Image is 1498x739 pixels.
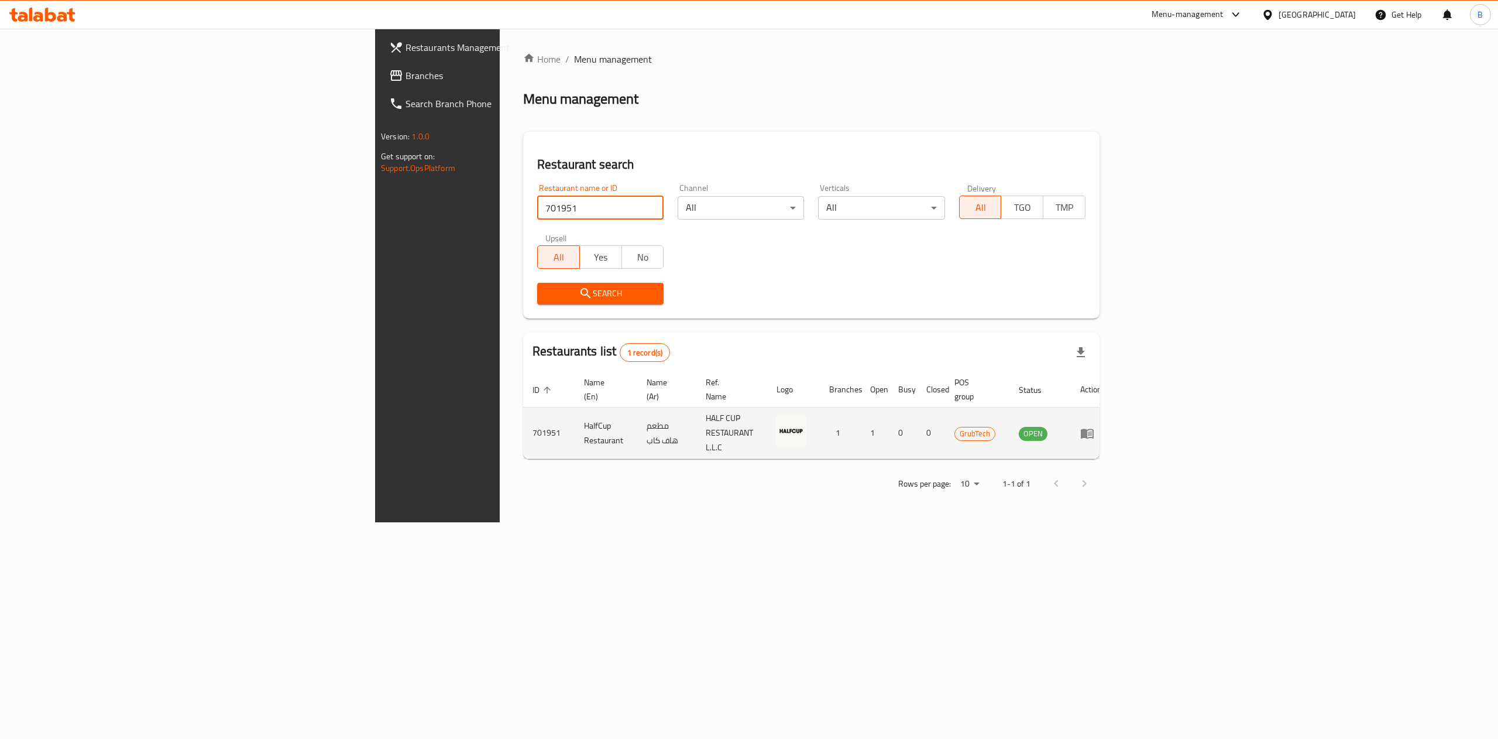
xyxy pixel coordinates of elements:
td: 0 [889,408,917,459]
td: مطعم هاف كاب [637,408,696,459]
span: Name (En) [584,375,623,403]
th: Action [1071,372,1111,408]
th: Busy [889,372,917,408]
nav: breadcrumb [523,52,1100,66]
div: Total records count [620,343,671,362]
img: HalfCup Restaurant [777,416,806,446]
button: All [537,245,580,269]
span: Version: [381,129,410,144]
div: Rows per page: [956,475,984,493]
div: All [818,196,944,220]
label: Upsell [545,234,567,242]
button: TGO [1001,196,1043,219]
td: 1 [820,408,861,459]
button: No [621,245,664,269]
span: Name (Ar) [647,375,682,403]
h2: Restaurant search [537,156,1085,173]
button: Yes [579,245,622,269]
th: Logo [767,372,820,408]
a: Branches [380,61,626,90]
span: All [964,199,997,216]
button: Search [537,283,664,305]
button: All [959,196,1002,219]
td: 1 [861,408,889,459]
span: Ref. Name [706,375,753,403]
table: enhanced table [523,372,1111,459]
th: Closed [917,372,945,408]
span: No [627,249,659,266]
span: GrubTech [955,427,995,440]
button: TMP [1043,196,1085,219]
div: [GEOGRAPHIC_DATA] [1279,8,1356,21]
span: TMP [1048,199,1081,216]
label: Delivery [967,184,997,192]
span: OPEN [1019,427,1047,440]
td: HALF CUP RESTAURANT L.L.C [696,408,767,459]
span: Yes [585,249,617,266]
span: Restaurants Management [406,40,616,54]
div: Export file [1067,338,1095,367]
span: POS group [954,375,995,403]
div: Menu-management [1152,8,1224,22]
h2: Restaurants list [532,343,670,362]
th: Branches [820,372,861,408]
span: Status [1019,383,1057,397]
span: All [542,249,575,266]
span: Search [547,286,654,301]
span: TGO [1006,199,1039,216]
span: 1 record(s) [620,347,670,358]
th: Open [861,372,889,408]
span: ID [532,383,555,397]
div: All [678,196,804,220]
a: Search Branch Phone [380,90,626,118]
input: Search for restaurant name or ID.. [537,196,664,220]
a: Restaurants Management [380,33,626,61]
span: 1.0.0 [411,129,430,144]
a: Support.OpsPlatform [381,160,455,176]
span: B [1478,8,1483,21]
div: OPEN [1019,427,1047,441]
td: 0 [917,408,945,459]
span: Get support on: [381,149,435,164]
span: Search Branch Phone [406,97,616,111]
span: Branches [406,69,616,83]
p: 1-1 of 1 [1002,477,1030,491]
p: Rows per page: [898,477,951,491]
